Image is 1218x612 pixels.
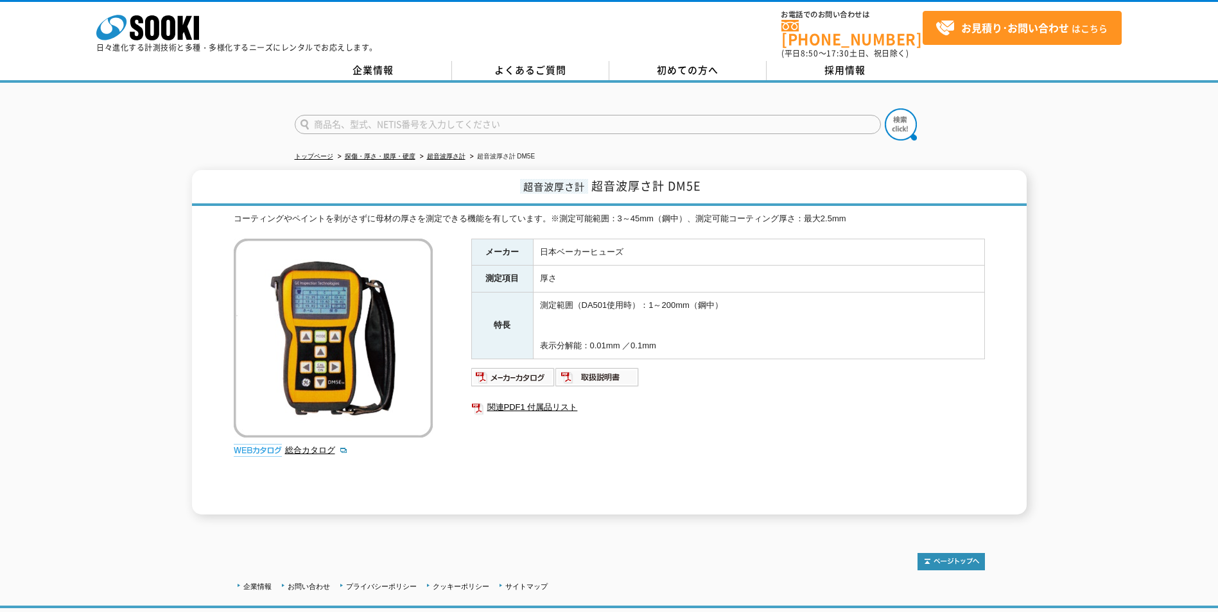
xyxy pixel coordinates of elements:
[295,153,333,160] a: トップページ
[885,108,917,140] img: btn_search.png
[471,266,533,293] th: 測定項目
[533,266,984,293] td: 厚さ
[285,445,348,455] a: 総合カタログ
[781,11,923,19] span: お電話でのお問い合わせは
[918,553,985,570] img: トップページへ
[555,367,639,387] img: 取扱説明書
[471,399,985,416] a: 関連PDF1 付属品リスト
[826,47,849,59] span: 17:30
[471,367,555,387] img: メーカーカタログ
[471,376,555,386] a: メーカーカタログ
[767,61,924,80] a: 採用情報
[781,20,923,46] a: [PHONE_NUMBER]
[452,61,609,80] a: よくあるご質問
[467,150,535,164] li: 超音波厚さ計 DM5E
[234,212,985,226] div: コーティングやペイントを剥がさずに母材の厚さを測定できる機能を有しています。※測定可能範囲：3～45mm（鋼中）、測定可能コーティング厚さ：最大2.5mm
[591,177,701,194] span: 超音波厚さ計 DM5E
[295,61,452,80] a: 企業情報
[345,153,415,160] a: 探傷・厚さ・膜厚・硬度
[427,153,465,160] a: 超音波厚さ計
[96,44,378,51] p: 日々進化する計測技術と多種・多様化するニーズにレンタルでお応えします。
[923,11,1122,45] a: お見積り･お問い合わせはこちら
[961,20,1069,35] strong: お見積り･お問い合わせ
[471,293,533,359] th: 特長
[657,63,718,77] span: 初めての方へ
[555,376,639,386] a: 取扱説明書
[295,115,881,134] input: 商品名、型式、NETIS番号を入力してください
[781,47,909,59] span: (平日 ～ 土日、祝日除く)
[505,582,548,590] a: サイトマップ
[433,582,489,590] a: クッキーポリシー
[533,293,984,359] td: 測定範囲（DA501使用時）：1～200mm（鋼中） 表示分解能：0.01mm ／0.1mm
[520,179,588,194] span: 超音波厚さ計
[346,582,417,590] a: プライバシーポリシー
[533,239,984,266] td: 日本ベーカーヒューズ
[288,582,330,590] a: お問い合わせ
[234,444,282,457] img: webカタログ
[471,239,533,266] th: メーカー
[801,47,819,59] span: 8:50
[609,61,767,80] a: 初めての方へ
[234,239,433,438] img: 超音波厚さ計 DM5E
[243,582,272,590] a: 企業情報
[935,19,1108,38] span: はこちら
